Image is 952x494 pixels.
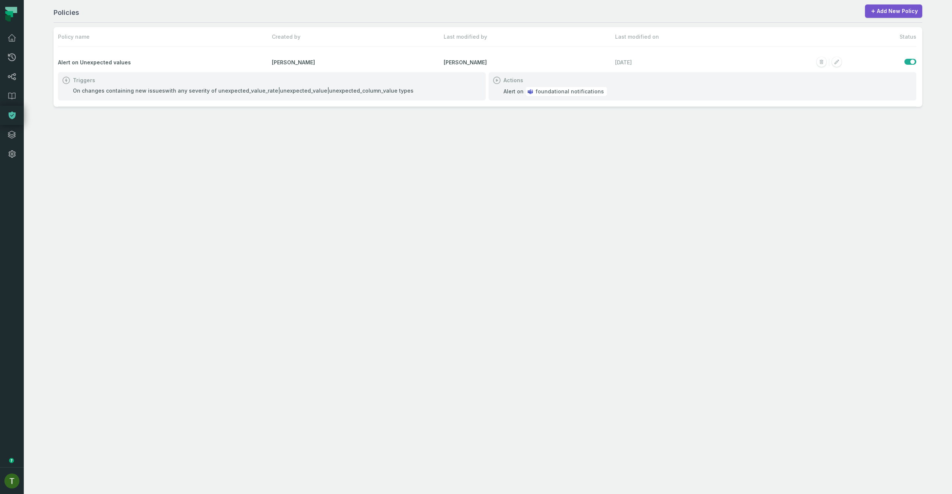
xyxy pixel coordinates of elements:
a: Add New Policy [865,4,922,18]
span: Status [874,33,916,41]
relative-time: Sep 1, 2025, 4:38 PM GMT+3 [615,59,784,66]
div: Tooltip anchor [8,457,15,464]
span: Last modified on [615,33,784,41]
h1: Actions [504,77,523,84]
h1: Policies [54,7,79,18]
span: Created by [272,33,441,41]
h1: Triggers [73,77,95,84]
img: avatar of Tomer Galun [4,474,19,488]
span: [PERSON_NAME] [444,59,612,66]
span: Last modified by [444,33,612,41]
div: On changes containing new issues with any severity of unexpected_value_rate|unexpected_value|unex... [73,87,414,94]
span: [PERSON_NAME] [272,59,441,66]
span: foundational notifications [535,88,604,95]
span: Alert on [504,88,524,95]
span: Alert on Unexpected values [58,59,269,66]
span: Policy name [58,33,269,41]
